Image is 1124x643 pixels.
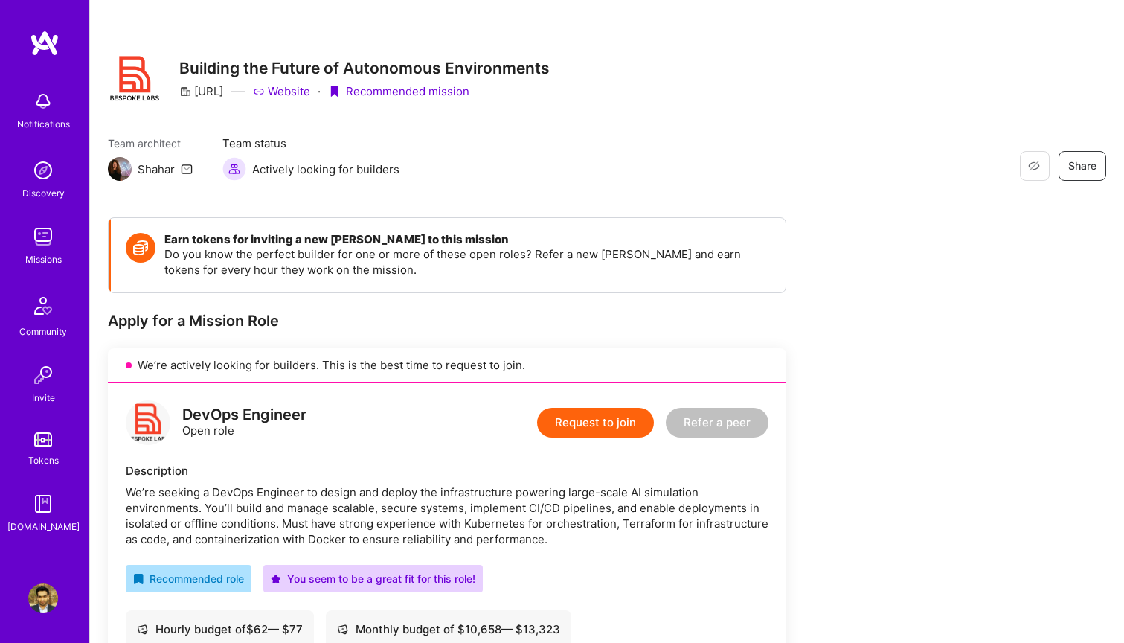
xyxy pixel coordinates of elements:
i: icon Mail [181,163,193,175]
span: Team architect [108,135,193,151]
p: Do you know the perfect builder for one or more of these open roles? Refer a new [PERSON_NAME] an... [164,246,771,278]
span: Team status [222,135,399,151]
div: Monthly budget of $ 10,658 — $ 13,323 [337,621,560,637]
div: Description [126,463,768,479]
img: Company Logo [108,52,161,106]
img: Community [25,288,61,324]
div: · [318,83,321,99]
div: Invite [32,390,55,406]
img: guide book [28,489,58,519]
button: Request to join [537,408,654,438]
a: User Avatar [25,583,62,613]
div: We’re actively looking for builders. This is the best time to request to join. [108,348,786,383]
img: discovery [28,156,58,185]
a: Website [253,83,310,99]
img: Invite [28,360,58,390]
div: Missions [25,252,62,267]
div: Community [19,324,67,339]
i: icon Cash [337,624,348,635]
span: Share [1068,159,1096,173]
div: Shahar [138,161,175,177]
img: Team Architect [108,157,132,181]
div: Notifications [17,116,70,132]
img: teamwork [28,222,58,252]
img: Token icon [126,233,155,263]
div: Recommended role [133,571,244,586]
div: We’re seeking a DevOps Engineer to design and deploy the infrastructure powering large-scale AI s... [126,484,768,547]
div: Tokens [28,452,59,468]
img: bell [28,86,58,116]
i: icon PurpleStar [271,574,281,584]
div: DevOps Engineer [182,407,306,423]
h3: Building the Future of Autonomous Environments [179,59,550,77]
button: Share [1059,151,1106,181]
i: icon Cash [137,624,148,635]
div: You seem to be a great fit for this role! [271,571,475,586]
div: [DOMAIN_NAME] [7,519,80,534]
span: Actively looking for builders [252,161,399,177]
i: icon PurpleRibbon [328,86,340,97]
div: [URL] [179,83,223,99]
img: logo [30,30,60,57]
i: icon RecommendedBadge [133,574,144,584]
div: Hourly budget of $ 62 — $ 77 [137,621,303,637]
div: Open role [182,407,306,438]
img: Actively looking for builders [222,157,246,181]
i: icon CompanyGray [179,86,191,97]
h4: Earn tokens for inviting a new [PERSON_NAME] to this mission [164,233,771,246]
div: Discovery [22,185,65,201]
button: Refer a peer [666,408,768,438]
div: Apply for a Mission Role [108,311,786,330]
img: logo [126,400,170,445]
img: User Avatar [28,583,58,613]
div: Recommended mission [328,83,469,99]
i: icon EyeClosed [1028,160,1040,172]
img: tokens [34,432,52,447]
